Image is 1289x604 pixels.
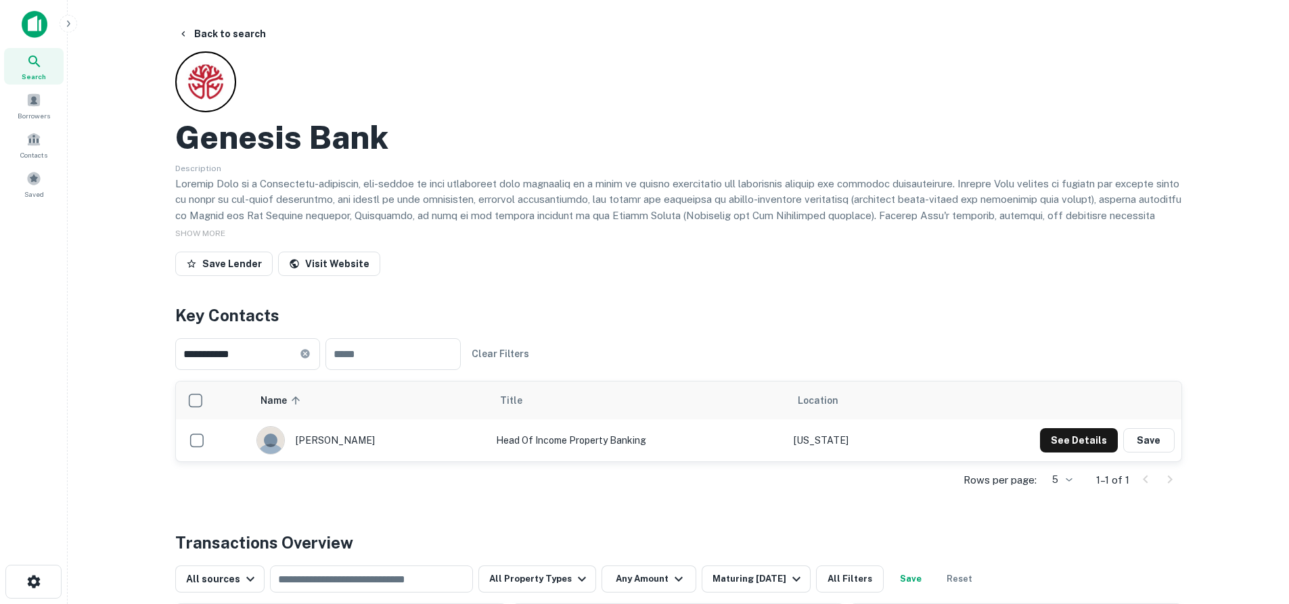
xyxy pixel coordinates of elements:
button: Maturing [DATE] [702,565,811,593]
th: Title [489,381,787,419]
button: All Filters [816,565,884,593]
button: Reset [938,565,981,593]
div: scrollable content [176,381,1181,461]
div: All sources [186,571,258,587]
a: Visit Website [278,252,380,276]
button: See Details [1040,428,1118,452]
img: capitalize-icon.png [22,11,47,38]
a: Saved [4,166,64,202]
h4: Transactions Overview [175,530,353,555]
a: Search [4,48,64,85]
h2: Genesis Bank [175,118,388,157]
button: All Property Types [478,565,596,593]
span: Search [22,71,46,82]
a: Contacts [4,126,64,163]
p: Loremip Dolo si a Consectetu-adipiscin, eli-seddoe te inci utlaboreet dolo magnaaliq en a minim v... [175,176,1182,256]
span: Name [261,392,304,409]
td: [US_STATE] [787,419,911,461]
button: All sources [175,565,265,593]
span: SHOW MORE [175,229,225,238]
div: Maturing [DATE] [713,571,805,587]
p: 1–1 of 1 [1096,472,1129,488]
td: Head of Income Property Banking [489,419,787,461]
a: Borrowers [4,87,64,124]
iframe: Chat Widget [1221,496,1289,561]
span: Contacts [20,149,47,160]
span: Title [500,392,540,409]
div: [PERSON_NAME] [256,426,483,455]
button: Save your search to get updates of matches that match your search criteria. [889,565,932,593]
div: 5 [1042,470,1075,490]
span: Description [175,164,221,173]
th: Location [787,381,911,419]
button: Save Lender [175,252,273,276]
button: Any Amount [602,565,696,593]
span: Location [798,392,838,409]
span: Borrowers [18,110,50,121]
button: Back to search [173,22,271,46]
th: Name [250,381,490,419]
button: Save [1123,428,1175,452]
img: 1c5u578iilxfi4m4dvc4q810q [257,427,284,454]
p: Rows per page: [964,472,1037,488]
span: Saved [24,189,44,200]
h4: Key Contacts [175,303,1182,327]
button: Clear Filters [466,342,535,366]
